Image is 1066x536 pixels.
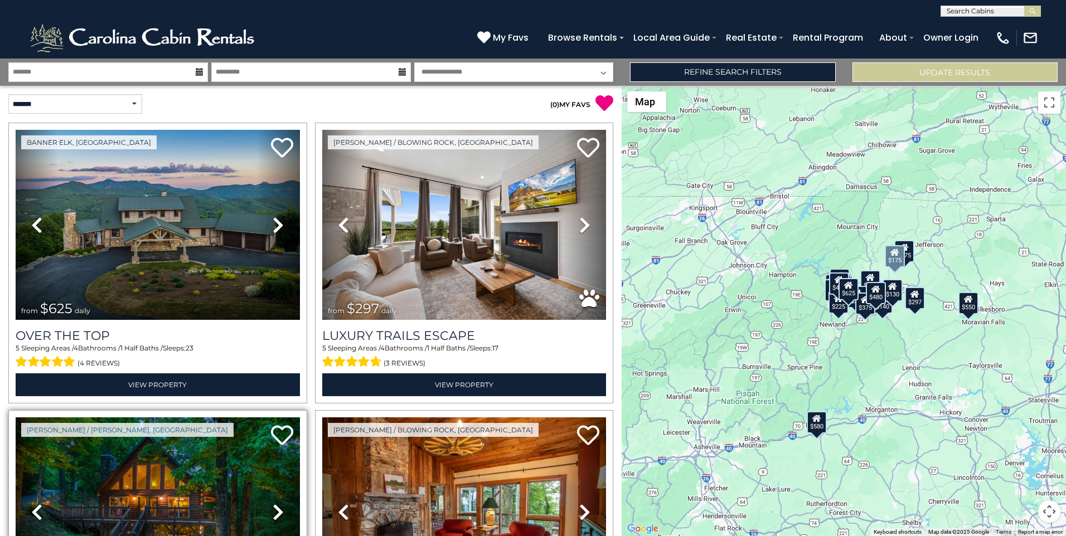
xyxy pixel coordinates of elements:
a: [PERSON_NAME] / Blowing Rock, [GEOGRAPHIC_DATA] [328,135,539,149]
img: Google [624,522,661,536]
button: Map camera controls [1038,500,1060,523]
span: 4 [380,344,385,352]
a: [PERSON_NAME] / [PERSON_NAME], [GEOGRAPHIC_DATA] [21,423,234,437]
button: Change map style [627,91,666,112]
img: thumbnail_168695581.jpeg [322,130,607,320]
a: Add to favorites [577,137,599,160]
a: About [874,28,913,47]
span: from [328,306,345,315]
div: $225 [828,291,849,314]
button: Update Results [852,62,1058,82]
span: (3 reviews) [384,356,425,371]
span: 0 [553,100,557,109]
span: daily [75,306,90,315]
a: Luxury Trails Escape [322,328,607,343]
a: Terms (opens in new tab) [996,529,1011,535]
span: 5 [322,344,326,352]
div: $125 [830,269,850,291]
span: ( ) [550,100,559,109]
a: Open this area in Google Maps (opens a new window) [624,522,661,536]
a: View Property [16,373,300,396]
div: $480 [865,282,885,304]
span: (4 reviews) [77,356,120,371]
div: $375 [855,293,875,315]
a: Local Area Guide [628,28,715,47]
a: Refine Search Filters [630,62,835,82]
a: [PERSON_NAME] / Blowing Rock, [GEOGRAPHIC_DATA] [328,423,539,437]
img: mail-regular-white.png [1023,30,1038,46]
img: thumbnail_167153549.jpeg [16,130,300,320]
span: Map data ©2025 Google [928,529,989,535]
a: Add to favorites [271,137,293,160]
a: Owner Login [918,28,984,47]
div: $580 [807,411,827,433]
span: 4 [74,344,78,352]
a: Add to favorites [271,424,293,448]
img: phone-regular-white.png [995,30,1011,46]
div: $550 [958,292,978,314]
span: $625 [40,300,72,316]
a: Rental Program [787,28,869,47]
span: from [21,306,38,315]
div: $349 [860,270,880,293]
a: Add to favorites [577,424,599,448]
div: $175 [885,245,905,267]
span: $297 [347,300,379,316]
span: My Favs [493,31,529,45]
button: Toggle fullscreen view [1038,91,1060,114]
div: $297 [905,287,925,309]
button: Keyboard shortcuts [874,528,922,536]
a: Browse Rentals [542,28,623,47]
span: 5 [16,344,20,352]
div: $130 [883,279,903,301]
span: 1 Half Baths / [427,344,469,352]
div: $325 [904,286,924,309]
span: daily [381,306,397,315]
div: $425 [829,272,849,295]
div: $175 [894,240,914,262]
span: 23 [186,344,193,352]
a: Real Estate [720,28,782,47]
div: $140 [873,291,893,314]
span: Map [635,96,655,108]
div: Sleeping Areas / Bathrooms / Sleeps: [322,343,607,370]
div: $230 [825,279,845,301]
a: Report a map error [1018,529,1063,535]
a: View Property [322,373,607,396]
a: Banner Elk, [GEOGRAPHIC_DATA] [21,135,157,149]
div: Sleeping Areas / Bathrooms / Sleeps: [16,343,300,370]
a: My Favs [477,31,531,45]
a: (0)MY FAVS [550,100,590,109]
span: 17 [492,344,498,352]
a: Over The Top [16,328,300,343]
span: 1 Half Baths / [120,344,163,352]
div: $625 [838,278,858,300]
img: White-1-2.png [28,21,259,55]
